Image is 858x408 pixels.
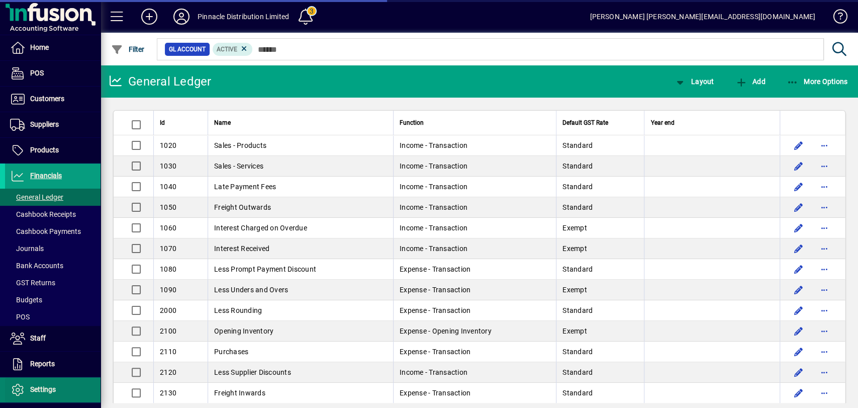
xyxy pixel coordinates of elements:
[214,348,248,356] span: Purchases
[5,87,101,112] a: Customers
[5,138,101,163] a: Products
[790,158,806,174] button: Edit
[400,368,467,376] span: Income - Transaction
[160,327,176,335] span: 2100
[816,323,832,339] button: More options
[562,117,608,128] span: Default GST Rate
[816,240,832,257] button: More options
[562,265,593,273] span: Standard
[198,9,289,25] div: Pinnacle Distribution Limited
[30,172,62,180] span: Financials
[10,279,55,287] span: GST Returns
[400,162,467,170] span: Income - Transaction
[30,334,46,342] span: Staff
[30,385,56,393] span: Settings
[10,313,30,321] span: POS
[5,112,101,137] a: Suppliers
[790,199,806,215] button: Edit
[5,257,101,274] a: Bank Accounts
[160,286,176,294] span: 1090
[30,95,64,103] span: Customers
[30,360,55,368] span: Reports
[214,183,276,191] span: Late Payment Fees
[562,348,593,356] span: Standard
[790,240,806,257] button: Edit
[10,193,63,201] span: General Ledger
[160,141,176,149] span: 1020
[160,117,165,128] span: Id
[816,199,832,215] button: More options
[790,261,806,277] button: Edit
[5,240,101,257] a: Journals
[562,286,587,294] span: Exempt
[5,326,101,351] a: Staff
[214,368,291,376] span: Less Supplier Discounts
[816,261,832,277] button: More options
[590,9,815,25] div: [PERSON_NAME] [PERSON_NAME][EMAIL_ADDRESS][DOMAIN_NAME]
[825,2,845,35] a: Knowledge Base
[562,224,587,232] span: Exempt
[5,274,101,291] a: GST Returns
[10,210,76,218] span: Cashbook Receipts
[400,265,470,273] span: Expense - Transaction
[562,368,593,376] span: Standard
[214,203,271,211] span: Freight Outwards
[400,141,467,149] span: Income - Transaction
[790,137,806,153] button: Edit
[217,46,237,53] span: Active
[400,117,424,128] span: Function
[111,45,145,53] span: Filter
[816,282,832,298] button: More options
[5,35,101,60] a: Home
[790,282,806,298] button: Edit
[30,120,59,128] span: Suppliers
[213,43,253,56] mat-chip: Activation Status: Active
[10,244,44,253] span: Journals
[30,43,49,51] span: Home
[562,162,593,170] span: Standard
[562,306,593,314] span: Standard
[5,223,101,240] a: Cashbook Payments
[165,8,198,26] button: Profile
[787,77,848,86] span: More Options
[562,389,593,397] span: Standard
[562,203,593,211] span: Standard
[160,183,176,191] span: 1040
[674,77,714,86] span: Layout
[5,308,101,325] a: POS
[816,302,832,318] button: More options
[160,244,176,253] span: 1070
[30,69,44,77] span: POS
[562,141,593,149] span: Standard
[160,203,176,211] span: 1050
[400,327,492,335] span: Expense - Opening Inventory
[10,227,81,235] span: Cashbook Payments
[790,385,806,401] button: Edit
[5,61,101,86] a: POS
[400,183,467,191] span: Income - Transaction
[671,72,716,91] button: Layout
[214,244,269,253] span: Interest Received
[816,385,832,401] button: More options
[214,162,263,170] span: Sales - Services
[400,306,470,314] span: Expense - Transaction
[735,77,765,86] span: Add
[562,327,587,335] span: Exempt
[160,224,176,232] span: 1060
[400,224,467,232] span: Income - Transaction
[562,244,587,253] span: Exempt
[790,220,806,236] button: Edit
[160,265,176,273] span: 1080
[400,244,467,253] span: Income - Transaction
[5,206,101,223] a: Cashbook Receipts
[10,262,63,270] span: Bank Accounts
[790,179,806,195] button: Edit
[400,203,467,211] span: Income - Transaction
[790,323,806,339] button: Edit
[790,364,806,380] button: Edit
[214,286,288,294] span: Less Unders and Overs
[160,117,202,128] div: Id
[816,364,832,380] button: More options
[214,327,273,335] span: Opening Inventory
[214,224,307,232] span: Interest Charged on Overdue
